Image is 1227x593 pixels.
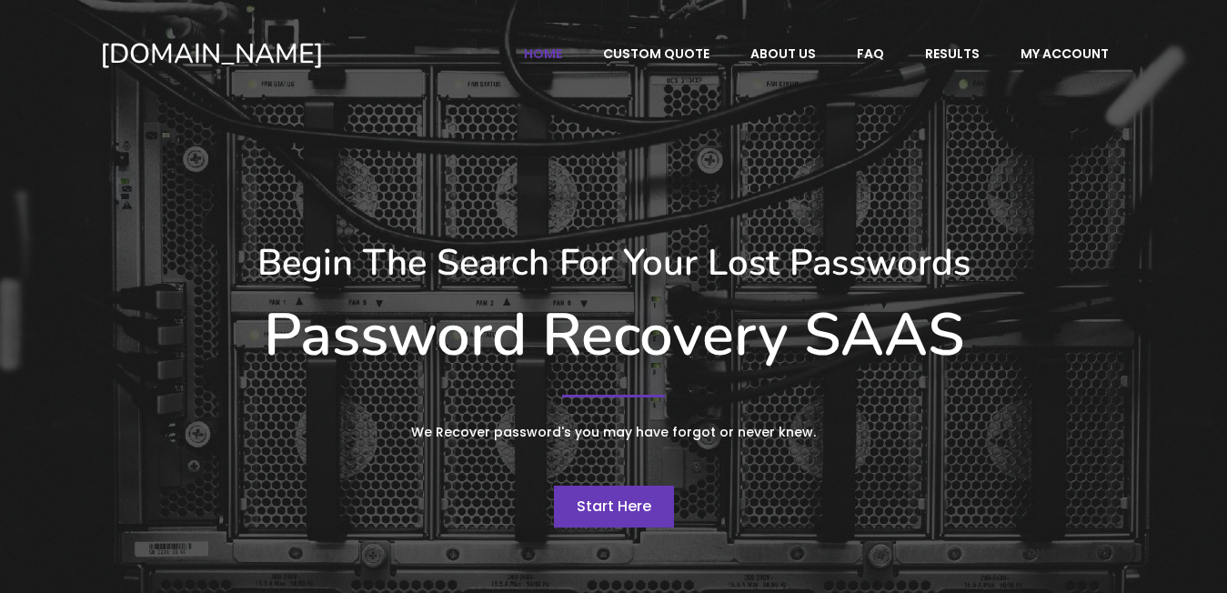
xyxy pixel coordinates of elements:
span: Custom Quote [603,45,709,62]
span: Home [524,45,562,62]
a: My account [1001,36,1128,71]
a: Start Here [554,486,674,528]
a: About Us [731,36,835,71]
span: FAQ [857,45,884,62]
h1: Password Recovery SAAS [100,300,1128,371]
span: My account [1021,45,1109,62]
h3: Begin The Search For Your Lost Passwords [100,241,1128,285]
a: [DOMAIN_NAME] [100,36,448,72]
span: Start Here [577,496,651,517]
a: Results [906,36,999,71]
span: About Us [750,45,816,62]
a: Home [505,36,581,71]
p: We Recover password's you may have forgot or never knew. [273,421,955,444]
a: Custom Quote [584,36,729,71]
a: FAQ [838,36,903,71]
span: Results [925,45,980,62]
